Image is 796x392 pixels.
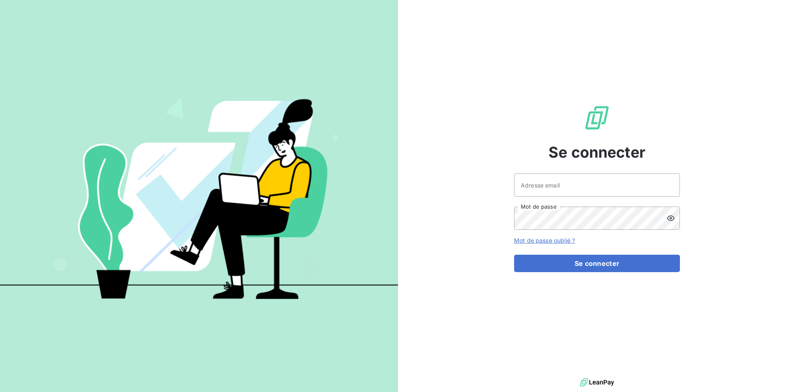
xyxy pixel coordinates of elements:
[514,173,680,197] input: placeholder
[514,255,680,272] button: Se connecter
[584,105,610,131] img: Logo LeanPay
[548,141,646,163] span: Se connecter
[580,376,614,389] img: logo
[514,237,575,244] a: Mot de passe oublié ?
